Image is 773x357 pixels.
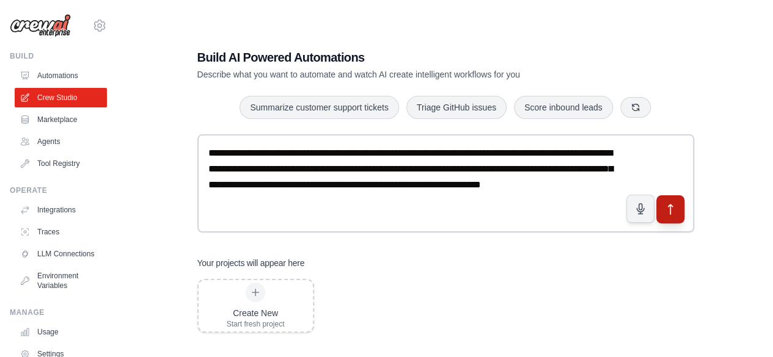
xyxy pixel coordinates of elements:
[15,222,107,242] a: Traces
[10,14,71,37] img: Logo
[197,68,608,81] p: Describe what you want to automate and watch AI create intelligent workflows for you
[15,66,107,85] a: Automations
[15,110,107,129] a: Marketplace
[626,195,654,223] button: Click to speak your automation idea
[15,154,107,173] a: Tool Registry
[10,186,107,195] div: Operate
[620,97,651,118] button: Get new suggestions
[15,200,107,220] a: Integrations
[227,307,285,319] div: Create New
[15,322,107,342] a: Usage
[227,319,285,329] div: Start fresh project
[406,96,507,119] button: Triage GitHub issues
[10,51,107,61] div: Build
[197,49,608,66] h1: Build AI Powered Automations
[15,88,107,107] a: Crew Studio
[712,298,773,357] iframe: Chat Widget
[197,257,305,269] h3: Your projects will appear here
[514,96,613,119] button: Score inbound leads
[15,132,107,151] a: Agents
[10,308,107,317] div: Manage
[15,266,107,295] a: Environment Variables
[240,96,398,119] button: Summarize customer support tickets
[15,244,107,264] a: LLM Connections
